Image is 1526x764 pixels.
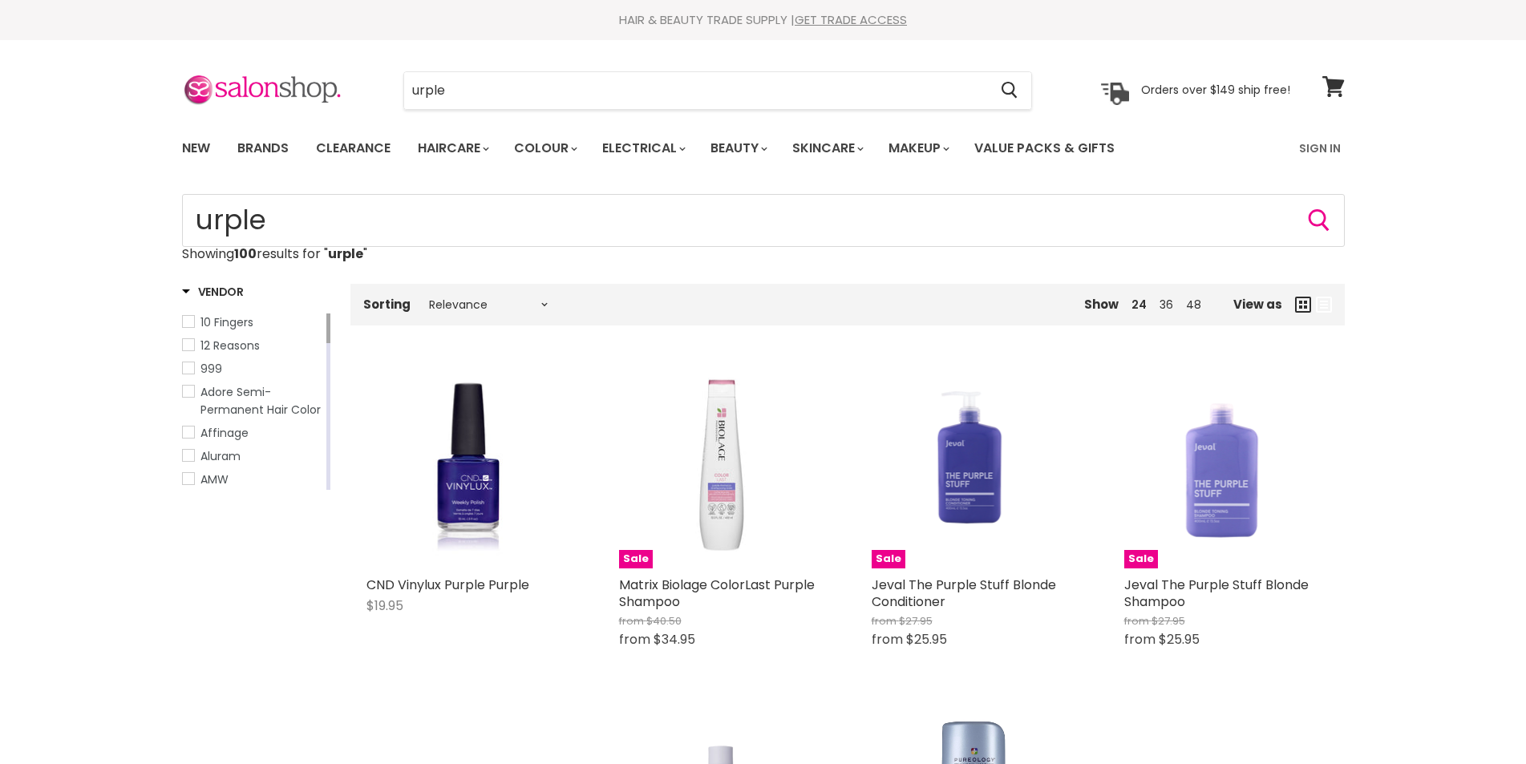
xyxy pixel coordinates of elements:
span: $40.50 [646,613,682,629]
a: Adore Semi-Permanent Hair Color [182,383,323,418]
a: CND Vinylux Purple Purple [366,576,529,594]
input: Search [182,194,1345,247]
span: from [619,630,650,649]
span: Aluram [200,448,241,464]
a: Colour [502,131,587,165]
a: Electrical [590,131,695,165]
span: from [619,613,644,629]
span: $25.95 [1159,630,1200,649]
p: Orders over $149 ship free! [1141,83,1290,97]
a: AMW [182,471,323,488]
a: Jeval The Purple Stuff Blonde Shampoo [1124,576,1309,611]
a: 48 [1186,297,1201,313]
a: Value Packs & Gifts [962,131,1127,165]
a: Makeup [876,131,959,165]
span: $34.95 [654,630,695,649]
a: Jeval The Purple Stuff Blonde ConditionerSale [872,364,1076,568]
a: Clearance [304,131,403,165]
a: Brands [225,131,301,165]
a: Matrix Biolage ColorLast Purple Shampoo [619,576,815,611]
span: $19.95 [366,596,403,615]
strong: 100 [234,245,257,263]
span: $27.95 [899,613,933,629]
button: Search [1306,208,1332,233]
nav: Main [162,125,1365,172]
span: from [872,613,897,629]
a: 999 [182,360,323,378]
a: Matrix Biolage ColorLast Purple ShampooSale [619,364,824,568]
a: Sign In [1289,131,1350,165]
span: View as [1233,297,1282,311]
span: Affinage [200,425,249,441]
a: GET TRADE ACCESS [795,11,907,28]
h3: Vendor [182,284,244,300]
a: 12 Reasons [182,337,323,354]
span: 10 Fingers [200,314,253,330]
a: Beauty [698,131,777,165]
span: 12 Reasons [200,338,260,354]
a: 36 [1160,297,1173,313]
ul: Main menu [170,125,1208,172]
span: Sale [619,550,653,568]
a: 24 [1131,297,1147,313]
a: Skincare [780,131,873,165]
span: from [1124,630,1156,649]
span: 999 [200,361,222,377]
a: Aluram [182,447,323,465]
form: Product [182,194,1345,247]
input: Search [404,72,989,109]
span: from [872,630,903,649]
a: Jeval The Purple Stuff Blonde ShampooSale [1124,364,1329,568]
span: $27.95 [1152,613,1185,629]
span: $25.95 [906,630,947,649]
div: HAIR & BEAUTY TRADE SUPPLY | [162,12,1365,28]
a: CND Vinylux Purple Purple [366,364,571,568]
button: Search [989,72,1031,109]
span: Sale [872,550,905,568]
a: Haircare [406,131,499,165]
span: from [1124,613,1149,629]
label: Sorting [363,297,411,311]
a: Affinage [182,424,323,442]
span: Adore Semi-Permanent Hair Color [200,384,321,418]
span: AMW [200,471,229,487]
a: New [170,131,222,165]
a: Jeval The Purple Stuff Blonde Conditioner [872,576,1056,611]
span: Show [1084,296,1119,313]
p: Showing results for " " [182,247,1345,261]
span: Sale [1124,550,1158,568]
form: Product [403,71,1032,110]
strong: urple [328,245,363,263]
a: 10 Fingers [182,313,323,331]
